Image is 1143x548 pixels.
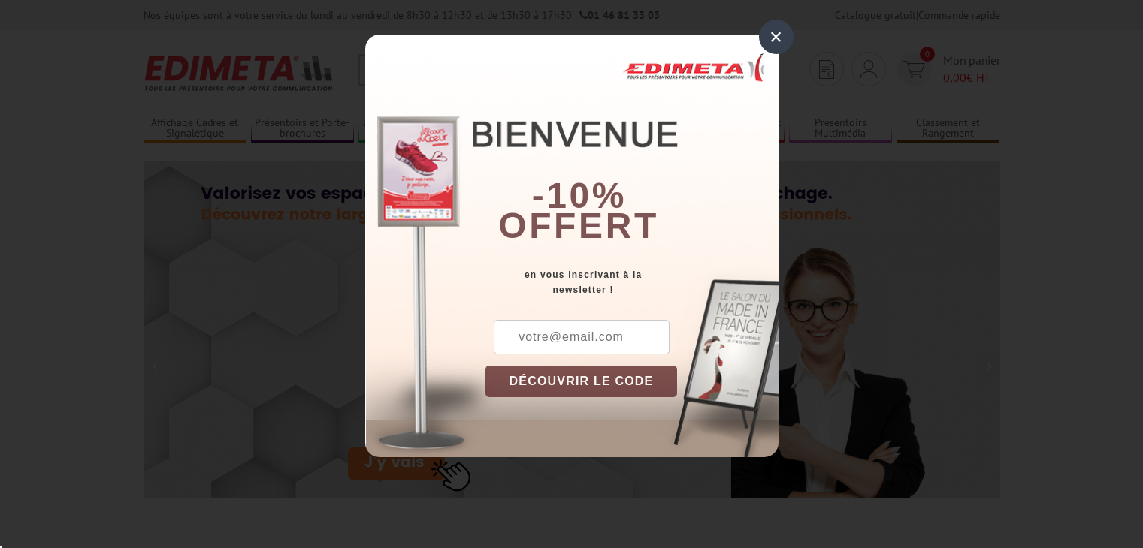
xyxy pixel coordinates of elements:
[759,20,794,54] div: ×
[485,366,678,397] button: DÉCOUVRIR LE CODE
[494,320,670,354] input: votre@email.com
[498,206,659,245] font: offert
[485,267,779,297] div: en vous inscrivant à la newsletter !
[532,176,627,215] b: -10%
